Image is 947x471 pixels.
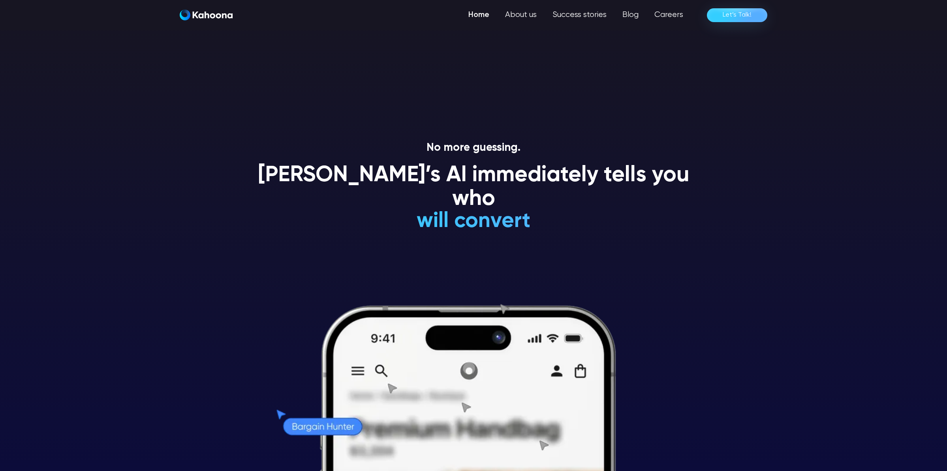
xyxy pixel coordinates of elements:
img: Kahoona logo white [180,9,233,21]
a: Home [460,7,497,23]
a: Let’s Talk! [707,8,767,22]
a: About us [497,7,545,23]
h1: will convert [357,210,590,233]
div: Let’s Talk! [723,9,752,21]
a: Careers [646,7,691,23]
h1: [PERSON_NAME]’s AI immediately tells you who [248,164,699,211]
a: Success stories [545,7,614,23]
a: home [180,9,233,21]
a: Blog [614,7,646,23]
p: No more guessing. [248,141,699,155]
